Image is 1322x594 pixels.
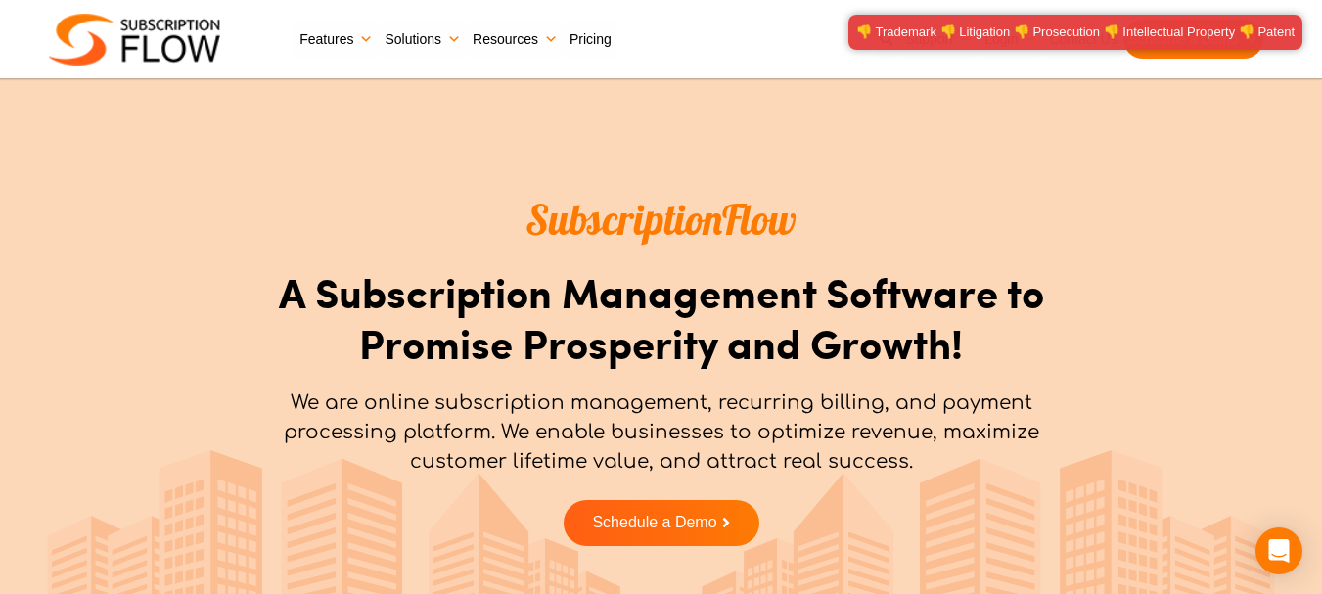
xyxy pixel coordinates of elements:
img: Subscriptionflow [49,14,220,66]
span: SubscriptionFlow [525,194,797,246]
h1: A Subscription Management Software to Promise Prosperity and Growth! [255,266,1068,369]
p: We are online subscription management, recurring billing, and payment processing platform. We ena... [255,388,1068,477]
a: Resources [467,20,564,59]
a: Schedule a Demo [564,500,759,546]
hility-error: 👎 Trademark 👎 Litigation 👎 Prosecution 👎 Intellectual Property 👎 Patent [848,15,1302,50]
div: Open Intercom Messenger [1255,527,1302,574]
a: Pricing [564,20,617,59]
span: Schedule a Demo [592,515,716,531]
a: Features [294,20,379,59]
a: Solutions [379,20,467,59]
